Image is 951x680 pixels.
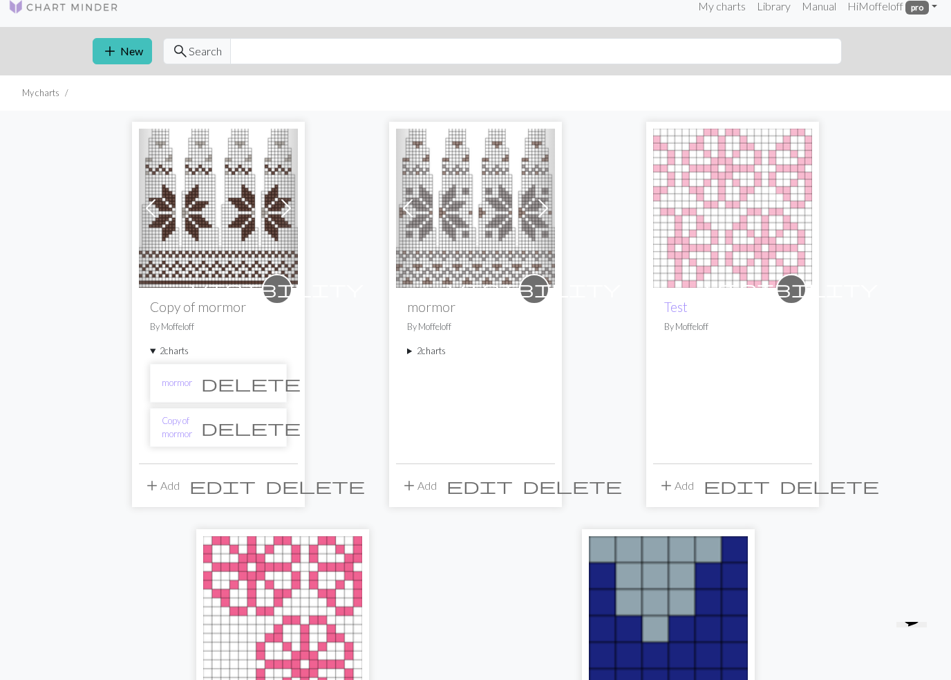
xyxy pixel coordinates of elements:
[139,129,298,288] img: mormor
[407,320,544,333] p: By Moffeloff
[172,42,189,61] span: search
[407,344,544,358] summary: 2charts
[442,472,518,499] button: Edit
[448,278,621,300] span: visibility
[189,43,222,59] span: Search
[705,278,878,300] span: visibility
[704,477,770,494] i: Edit
[189,476,256,495] span: edit
[150,344,287,358] summary: 2charts
[396,472,442,499] button: Add
[699,472,775,499] button: Edit
[203,607,362,621] a: test2
[261,472,370,499] button: Delete
[191,278,364,300] span: visibility
[518,472,627,499] button: Delete
[189,477,256,494] i: Edit
[185,472,261,499] button: Edit
[658,476,675,495] span: add
[201,374,301,393] span: delete
[780,476,879,495] span: delete
[704,476,770,495] span: edit
[144,476,160,495] span: add
[448,275,621,303] i: private
[407,299,544,315] h2: mormor
[775,472,884,499] button: Delete
[664,320,801,333] p: By Moffeloff
[653,472,699,499] button: Add
[102,42,118,61] span: add
[265,476,365,495] span: delete
[664,299,688,315] a: Test
[905,1,929,15] span: pro
[191,275,364,303] i: private
[653,200,812,213] a: Test
[401,476,417,495] span: add
[522,476,622,495] span: delete
[396,129,555,288] img: mormor
[150,299,287,315] h2: Copy of mormor
[150,320,287,333] p: By Moffeloff
[22,86,59,100] li: My charts
[446,477,513,494] i: Edit
[139,472,185,499] button: Add
[589,607,748,621] a: test3
[162,414,192,441] a: Copy of mormor
[162,376,192,389] a: mormor
[653,129,812,288] img: Test
[396,200,555,213] a: mormor
[192,414,310,441] button: Delete chart
[192,370,310,396] button: Delete chart
[201,418,301,437] span: delete
[139,200,298,213] a: mormor
[891,622,937,666] iframe: chat widget
[705,275,878,303] i: private
[93,38,152,64] button: New
[446,476,513,495] span: edit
